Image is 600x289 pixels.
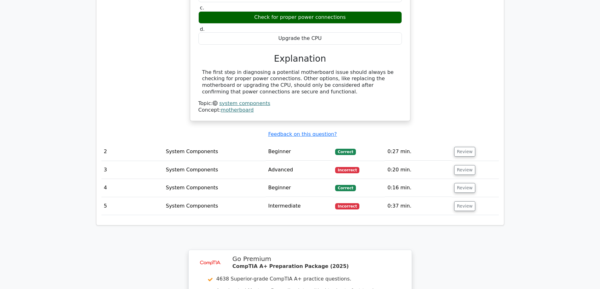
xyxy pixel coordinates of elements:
[202,69,398,95] div: The first step in diagnosing a potential motherboard issue should always be checking for proper p...
[163,143,266,161] td: System Components
[221,107,254,113] a: motherboard
[101,143,163,161] td: 2
[454,165,476,175] button: Review
[163,161,266,179] td: System Components
[101,197,163,215] td: 5
[335,149,356,155] span: Correct
[266,143,333,161] td: Beginner
[200,5,204,11] span: c.
[385,161,451,179] td: 0:20 min.
[101,161,163,179] td: 3
[266,179,333,197] td: Beginner
[200,26,205,32] span: d.
[454,147,476,157] button: Review
[163,197,266,215] td: System Components
[268,131,337,137] a: Feedback on this question?
[335,203,359,209] span: Incorrect
[198,11,402,24] div: Check for proper power connections
[335,167,359,173] span: Incorrect
[385,197,451,215] td: 0:37 min.
[198,100,402,107] div: Topic:
[266,161,333,179] td: Advanced
[198,32,402,45] div: Upgrade the CPU
[335,185,356,191] span: Correct
[101,179,163,197] td: 4
[454,183,476,193] button: Review
[163,179,266,197] td: System Components
[385,143,451,161] td: 0:27 min.
[219,100,270,106] a: system components
[202,53,398,64] h3: Explanation
[454,201,476,211] button: Review
[266,197,333,215] td: Intermediate
[385,179,451,197] td: 0:16 min.
[198,107,402,114] div: Concept:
